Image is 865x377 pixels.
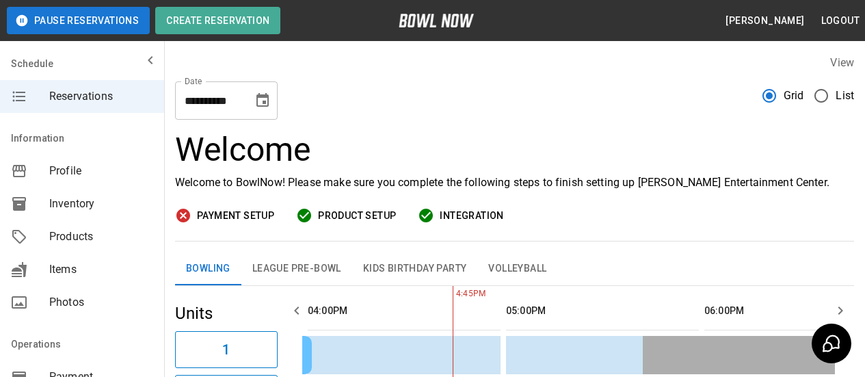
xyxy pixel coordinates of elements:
[49,196,153,212] span: Inventory
[49,261,153,278] span: Items
[352,252,478,285] button: Kids Birthday Party
[175,131,854,169] h3: Welcome
[175,302,278,324] h5: Units
[49,294,153,311] span: Photos
[175,252,854,285] div: inventory tabs
[241,252,352,285] button: League Pre-Bowl
[830,56,854,69] label: View
[175,252,241,285] button: Bowling
[720,8,810,34] button: [PERSON_NAME]
[249,87,276,114] button: Choose date, selected date is Sep 11, 2025
[49,229,153,245] span: Products
[7,7,150,34] button: Pause Reservations
[175,331,278,368] button: 1
[318,207,396,224] span: Product Setup
[440,207,503,224] span: Integration
[399,14,474,27] img: logo
[477,252,557,285] button: Volleyball
[175,174,854,191] p: Welcome to BowlNow! Please make sure you complete the following steps to finish setting up [PERSO...
[197,207,274,224] span: Payment Setup
[816,8,865,34] button: Logout
[49,88,153,105] span: Reservations
[453,287,456,301] span: 4:45PM
[222,339,230,361] h6: 1
[784,88,804,104] span: Grid
[49,163,153,179] span: Profile
[155,7,280,34] button: Create Reservation
[836,88,854,104] span: List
